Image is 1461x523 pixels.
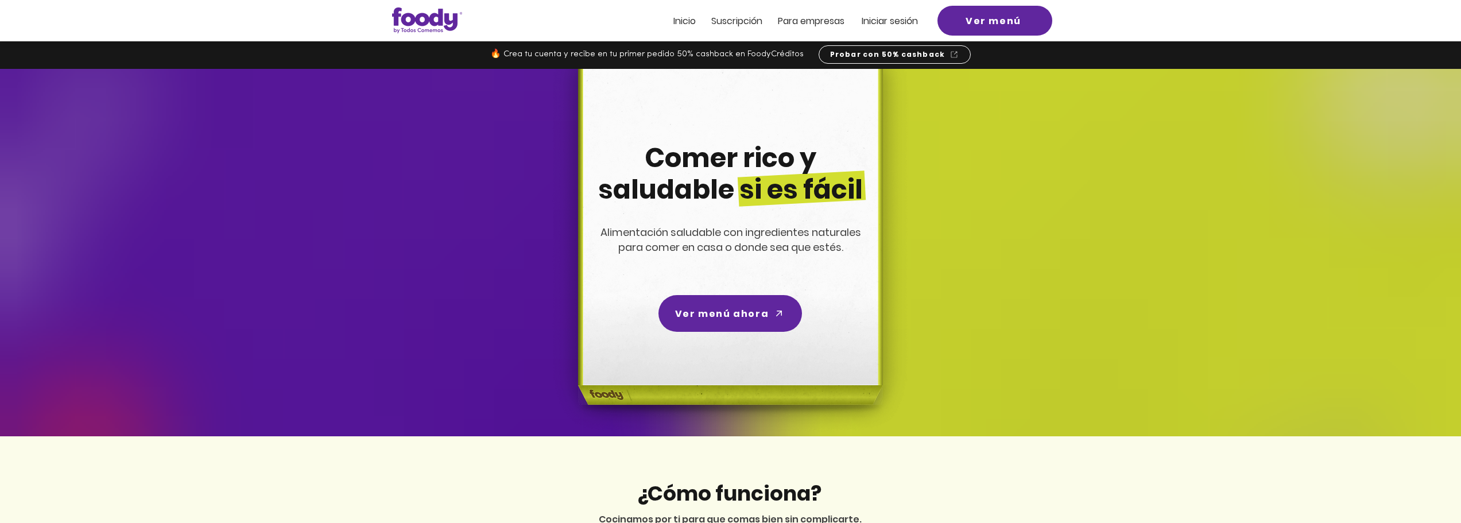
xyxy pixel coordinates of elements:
span: Pa [778,14,789,28]
a: Ver menú [937,6,1052,36]
span: ¿Cómo funciona? [637,479,821,508]
span: Iniciar sesión [862,14,918,28]
span: Ver menú [966,14,1021,28]
img: headline-center-compress.png [546,69,911,436]
span: 🔥 Crea tu cuenta y recibe en tu primer pedido 50% cashback en FoodyCréditos [490,50,804,59]
span: Inicio [673,14,696,28]
span: Probar con 50% cashback [830,49,945,60]
img: Logo_Foody V2.0.0 (3).png [392,7,462,33]
span: Alimentación saludable con ingredientes naturales para comer en casa o donde sea que estés. [600,225,861,254]
span: Suscripción [711,14,762,28]
a: Para empresas [778,16,844,26]
a: Suscripción [711,16,762,26]
span: Comer rico y saludable si es fácil [598,140,863,208]
a: Ver menú ahora [658,295,802,332]
a: Inicio [673,16,696,26]
a: Iniciar sesión [862,16,918,26]
span: Ver menú ahora [675,307,769,321]
a: Probar con 50% cashback [819,45,971,64]
span: ra empresas [789,14,844,28]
